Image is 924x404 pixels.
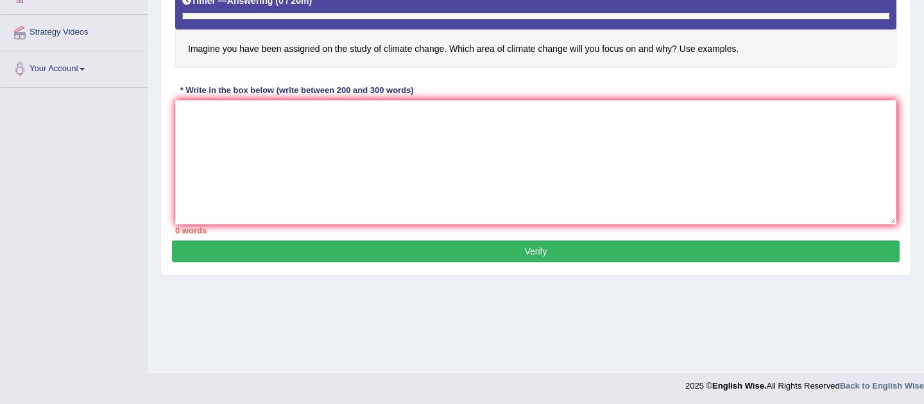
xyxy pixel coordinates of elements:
[685,373,924,392] div: 2025 © All Rights Reserved
[175,224,896,237] div: 0 words
[172,240,900,262] button: Verify
[1,15,147,47] a: Strategy Videos
[1,51,147,83] a: Your Account
[712,381,766,391] strong: English Wise.
[175,84,418,96] div: * Write in the box below (write between 200 and 300 words)
[840,381,924,391] a: Back to English Wise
